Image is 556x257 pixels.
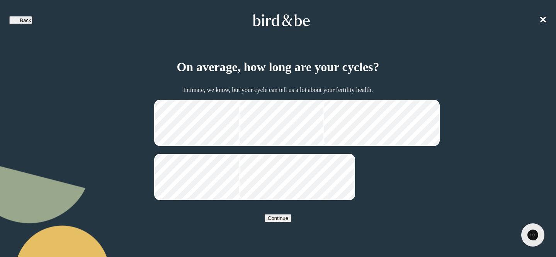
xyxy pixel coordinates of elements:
[265,214,291,222] button: Continue
[183,87,373,94] p: Intimate, we know, but your cycle can tell us a lot about your fertility health.
[517,221,548,249] iframe: Gorgias live chat messenger
[9,16,32,24] button: Back Button
[539,15,547,25] span: ✕
[177,60,379,74] h2: On average, how long are your cycles?
[539,15,547,26] a: ✕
